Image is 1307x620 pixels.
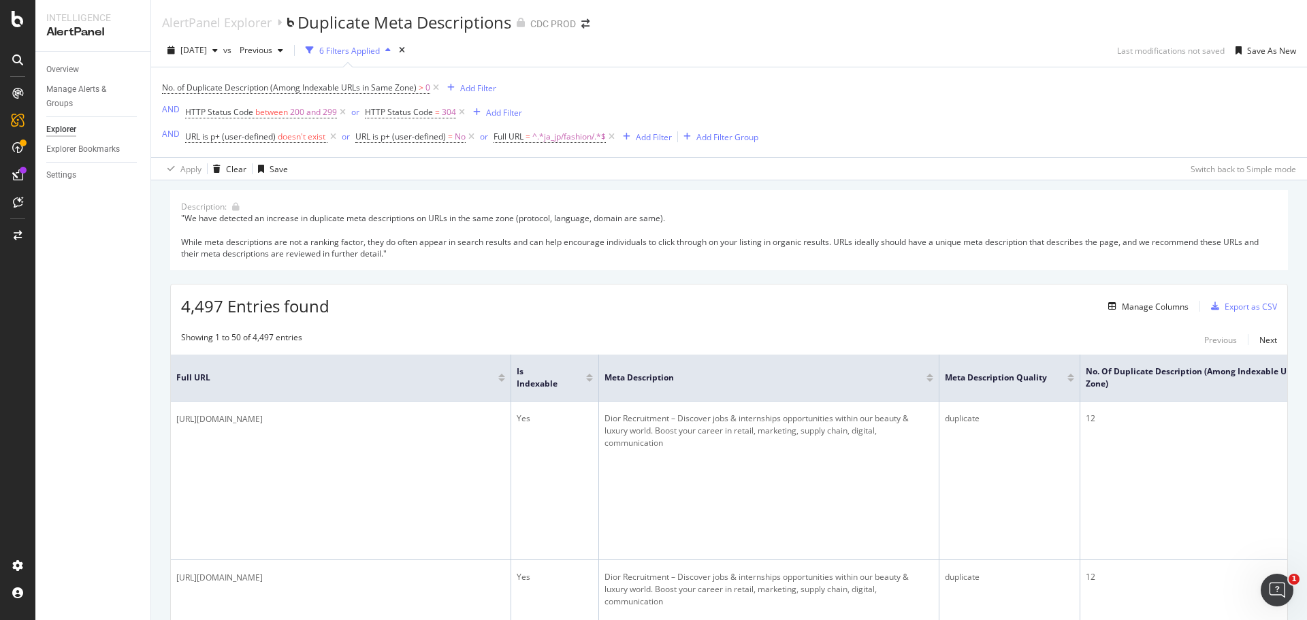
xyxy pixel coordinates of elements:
[176,571,263,585] span: [URL][DOMAIN_NAME]
[290,103,337,122] span: 200 and 299
[342,130,350,143] button: or
[1261,574,1293,606] iframe: Intercom live chat
[180,163,201,175] div: Apply
[342,131,350,142] div: or
[532,127,606,146] span: ^.*ja_jp/fashion/.*$
[1204,331,1237,348] button: Previous
[678,129,758,145] button: Add Filter Group
[46,123,141,137] a: Explorer
[1185,158,1296,180] button: Switch back to Simple mode
[46,82,141,111] a: Manage Alerts & Groups
[581,19,590,29] div: arrow-right-arrow-left
[162,128,180,140] div: AND
[945,412,1074,425] div: duplicate
[162,127,180,140] button: AND
[1103,298,1189,314] button: Manage Columns
[526,131,530,142] span: =
[46,142,120,157] div: Explorer Bookmarks
[270,163,288,175] div: Save
[234,44,272,56] span: Previous
[435,106,440,118] span: =
[365,106,433,118] span: HTTP Status Code
[46,11,140,25] div: Intelligence
[255,106,288,118] span: between
[234,39,289,61] button: Previous
[355,131,446,142] span: URL is p+ (user-defined)
[604,372,906,384] span: Meta Description
[223,44,234,56] span: vs
[480,131,488,142] div: or
[46,82,128,111] div: Manage Alerts & Groups
[351,106,359,118] div: or
[180,44,207,56] span: 2025 Jul. 23rd
[1247,45,1296,56] div: Save As New
[945,372,1047,384] span: Meta Description Quality
[162,82,417,93] span: No. of Duplicate Description (Among Indexable URLs in Same Zone)
[185,106,253,118] span: HTTP Status Code
[604,571,933,608] div: Dior Recruitment – Discover jobs & internships opportunities within our beauty & luxury world. Bo...
[162,103,180,115] div: AND
[1225,301,1277,312] div: Export as CSV
[486,107,522,118] div: Add Filter
[396,44,408,57] div: times
[604,412,933,449] div: Dior Recruitment – Discover jobs & internships opportunities within our beauty & luxury world. Bo...
[517,571,593,583] div: Yes
[517,365,566,390] span: Is Indexable
[1230,39,1296,61] button: Save As New
[162,15,272,30] a: AlertPanel Explorer
[181,331,302,348] div: Showing 1 to 50 of 4,497 entries
[162,158,201,180] button: Apply
[46,168,141,182] a: Settings
[1206,295,1277,317] button: Export as CSV
[425,78,430,97] span: 0
[1259,334,1277,346] div: Next
[162,39,223,61] button: [DATE]
[480,130,488,143] button: or
[351,105,359,118] button: or
[494,131,523,142] span: Full URL
[530,17,576,31] div: CDC PROD
[442,80,496,96] button: Add Filter
[1191,163,1296,175] div: Switch back to Simple mode
[517,412,593,425] div: Yes
[176,412,263,426] span: [URL][DOMAIN_NAME]
[1122,301,1189,312] div: Manage Columns
[278,131,325,142] span: doesn't exist
[460,82,496,94] div: Add Filter
[617,129,672,145] button: Add Filter
[46,25,140,40] div: AlertPanel
[181,295,329,317] span: 4,497 Entries found
[185,131,276,142] span: URL is p+ (user-defined)
[419,82,423,93] span: >
[300,39,396,61] button: 6 Filters Applied
[468,104,522,120] button: Add Filter
[297,11,511,34] div: Duplicate Meta Descriptions
[181,201,227,212] div: Description:
[1204,334,1237,346] div: Previous
[226,163,246,175] div: Clear
[319,45,380,56] div: 6 Filters Applied
[448,131,453,142] span: =
[46,168,76,182] div: Settings
[1117,45,1225,56] div: Last modifications not saved
[46,142,141,157] a: Explorer Bookmarks
[253,158,288,180] button: Save
[46,63,141,77] a: Overview
[636,131,672,143] div: Add Filter
[442,103,456,122] span: 304
[696,131,758,143] div: Add Filter Group
[46,63,79,77] div: Overview
[1259,331,1277,348] button: Next
[162,103,180,116] button: AND
[46,123,76,137] div: Explorer
[176,372,478,384] span: Full URL
[181,212,1277,259] div: "We have detected an increase in duplicate meta descriptions on URLs in the same zone (protocol, ...
[455,127,466,146] span: No
[945,571,1074,583] div: duplicate
[208,158,246,180] button: Clear
[1289,574,1300,585] span: 1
